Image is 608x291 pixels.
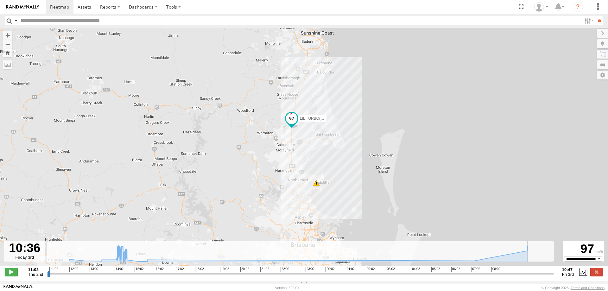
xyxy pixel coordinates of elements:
[411,267,420,272] span: 04:02
[431,267,440,272] span: 05:02
[220,267,229,272] span: 19:02
[472,267,480,272] span: 07:02
[3,60,12,69] label: Measure
[13,16,18,25] label: Search Query
[69,267,78,272] span: 12:02
[135,267,143,272] span: 15:02
[240,267,249,272] span: 20:02
[155,267,164,272] span: 16:02
[90,267,98,272] span: 13:02
[451,267,460,272] span: 06:02
[571,286,605,290] a: Terms and Conditions
[28,272,43,277] span: Thu 2nd Oct 2025
[366,267,375,272] span: 02:02
[306,267,314,272] span: 23:02
[491,267,500,272] span: 08:02
[28,267,43,272] strong: 11:02
[115,267,123,272] span: 14:02
[346,267,355,272] span: 01:02
[541,286,605,290] div: © Copyright 2025 -
[300,116,348,120] span: LIL TURBO(SMALL TRUCK)
[275,286,299,290] div: Version: 309.01
[582,16,596,25] label: Search Filter Options
[281,267,289,272] span: 22:02
[597,71,608,79] label: Map Settings
[3,285,33,291] a: Visit our Website
[175,267,184,272] span: 17:02
[6,5,39,9] img: rand-logo.svg
[3,31,12,40] button: Zoom in
[5,268,18,276] label: Play/Stop
[195,267,204,272] span: 18:02
[3,48,12,57] button: Zoom Home
[590,268,603,276] label: Close
[386,267,395,272] span: 03:02
[562,272,574,277] span: Fri 3rd Oct 2025
[3,40,12,48] button: Zoom out
[260,267,269,272] span: 21:02
[326,267,334,272] span: 00:02
[532,2,550,12] div: Laura Van Bruggen
[562,267,574,272] strong: 10:47
[564,242,603,256] div: 97
[573,2,583,12] i: ?
[49,267,58,272] span: 11:02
